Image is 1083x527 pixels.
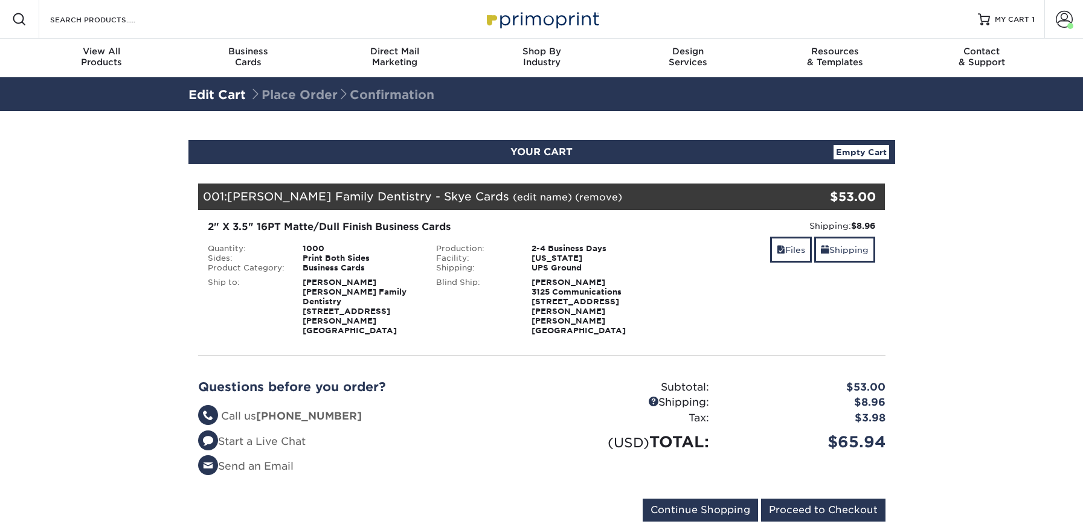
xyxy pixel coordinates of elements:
[542,430,718,453] div: TOTAL:
[481,6,602,32] img: Primoprint
[908,46,1055,57] span: Contact
[718,395,895,410] div: $8.96
[643,499,758,522] input: Continue Shopping
[762,46,908,68] div: & Templates
[513,191,572,203] a: (edit name)
[427,244,522,254] div: Production:
[321,39,468,77] a: Direct MailMarketing
[294,244,427,254] div: 1000
[1032,15,1035,24] span: 1
[615,39,762,77] a: DesignServices
[851,221,875,231] strong: $8.96
[468,46,615,68] div: Industry
[762,39,908,77] a: Resources& Templates
[427,263,522,273] div: Shipping:
[718,410,895,426] div: $3.98
[522,254,656,263] div: [US_STATE]
[615,46,762,57] span: Design
[294,254,427,263] div: Print Both Sides
[995,14,1029,25] span: MY CART
[208,220,647,234] div: 2" X 3.5" 16PT Matte/Dull Finish Business Cards
[321,46,468,68] div: Marketing
[777,245,785,255] span: files
[814,237,875,263] a: Shipping
[427,278,522,336] div: Blind Ship:
[542,410,718,426] div: Tax:
[249,88,434,102] span: Place Order Confirmation
[294,263,427,273] div: Business Cards
[175,46,321,57] span: Business
[575,191,622,203] a: (remove)
[762,46,908,57] span: Resources
[908,46,1055,68] div: & Support
[821,245,829,255] span: shipping
[198,409,533,424] li: Call us
[770,237,812,263] a: Files
[468,39,615,77] a: Shop ByIndustry
[198,184,771,210] div: 001:
[608,435,649,450] small: (USD)
[199,263,294,273] div: Product Category:
[198,460,294,472] a: Send an Email
[303,278,407,335] strong: [PERSON_NAME] [PERSON_NAME] Family Dentistry [STREET_ADDRESS][PERSON_NAME] [GEOGRAPHIC_DATA]
[665,220,876,232] div: Shipping:
[761,499,885,522] input: Proceed to Checkout
[427,254,522,263] div: Facility:
[522,263,656,273] div: UPS Ground
[28,46,175,57] span: View All
[49,12,167,27] input: SEARCH PRODUCTS.....
[615,46,762,68] div: Services
[542,395,718,410] div: Shipping:
[542,380,718,395] div: Subtotal:
[256,410,362,422] strong: [PHONE_NUMBER]
[28,39,175,77] a: View AllProducts
[227,190,509,203] span: [PERSON_NAME] Family Dentistry - Skye Cards
[198,380,533,394] h2: Questions before you order?
[532,278,626,335] strong: [PERSON_NAME] 3125 Communications [STREET_ADDRESS][PERSON_NAME] [PERSON_NAME][GEOGRAPHIC_DATA]
[718,430,895,453] div: $65.94
[321,46,468,57] span: Direct Mail
[908,39,1055,77] a: Contact& Support
[834,145,889,159] a: Empty Cart
[199,244,294,254] div: Quantity:
[468,46,615,57] span: Shop By
[175,46,321,68] div: Cards
[28,46,175,68] div: Products
[198,435,306,447] a: Start a Live Chat
[771,188,876,206] div: $53.00
[510,146,573,158] span: YOUR CART
[522,244,656,254] div: 2-4 Business Days
[188,88,246,102] a: Edit Cart
[718,380,895,395] div: $53.00
[199,254,294,263] div: Sides:
[199,278,294,336] div: Ship to:
[175,39,321,77] a: BusinessCards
